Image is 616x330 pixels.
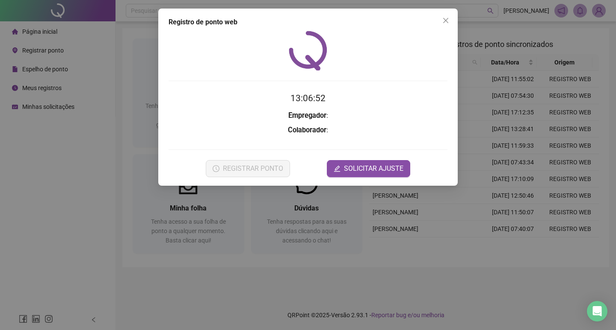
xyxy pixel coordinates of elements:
div: Open Intercom Messenger [587,301,607,321]
span: SOLICITAR AJUSTE [344,164,403,174]
div: Registro de ponto web [169,17,447,27]
h3: : [169,125,447,136]
button: Close [439,14,453,27]
button: REGISTRAR PONTO [206,160,290,177]
img: QRPoint [289,31,327,70]
strong: Colaborador [288,126,326,134]
span: edit [334,165,341,172]
strong: Empregador [288,111,326,120]
h3: : [169,110,447,121]
span: close [442,17,449,24]
time: 13:06:52 [290,93,326,103]
button: editSOLICITAR AJUSTE [327,160,410,177]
